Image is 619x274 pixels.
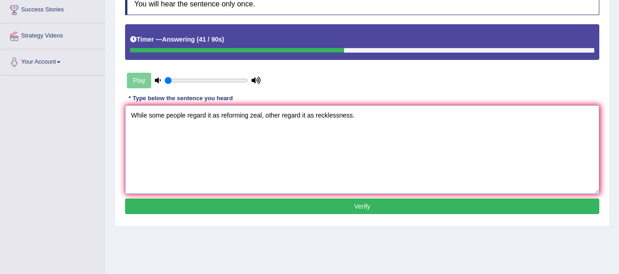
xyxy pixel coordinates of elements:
a: Your Account [0,49,105,72]
b: ( [197,36,199,43]
a: Strategy Videos [0,23,105,46]
b: 41 / 90s [199,36,222,43]
button: Verify [125,199,599,214]
h5: Timer — [130,36,224,43]
b: ) [222,36,225,43]
div: * Type below the sentence you heard [125,94,236,103]
b: Answering [162,36,195,43]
